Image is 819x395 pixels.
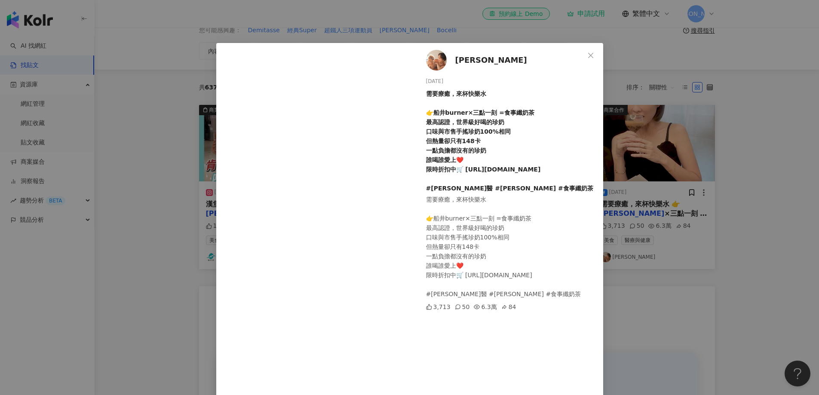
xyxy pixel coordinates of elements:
[501,302,516,312] div: 84
[426,50,584,70] a: KOL Avatar[PERSON_NAME]
[455,302,470,312] div: 50
[455,54,527,66] span: [PERSON_NAME]
[426,302,451,312] div: 3,713
[426,50,447,70] img: KOL Avatar
[474,302,497,312] div: 6.3萬
[587,52,594,59] span: close
[582,47,599,64] button: Close
[426,195,596,299] div: 需要療癒，來杯快樂水 👉船井burner×三點一刻 =食事纖奶茶 最高認證，世界級好喝的珍奶 口味與市售手搖珍奶100%相同 但熱量卻只有148卡 一點負擔都沒有的珍奶 誰喝誰愛上❤️ 限時折扣...
[426,89,596,193] div: 需要療癒，來杯快樂水 👉船井burner×三點一刻 =食事纖奶茶 最高認證，世界級好喝的珍奶 口味與市售手搖珍奶100%相同 但熱量卻只有148卡 一點負擔都沒有的珍奶 誰喝誰愛上❤️ 限時折扣...
[426,77,596,86] div: [DATE]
